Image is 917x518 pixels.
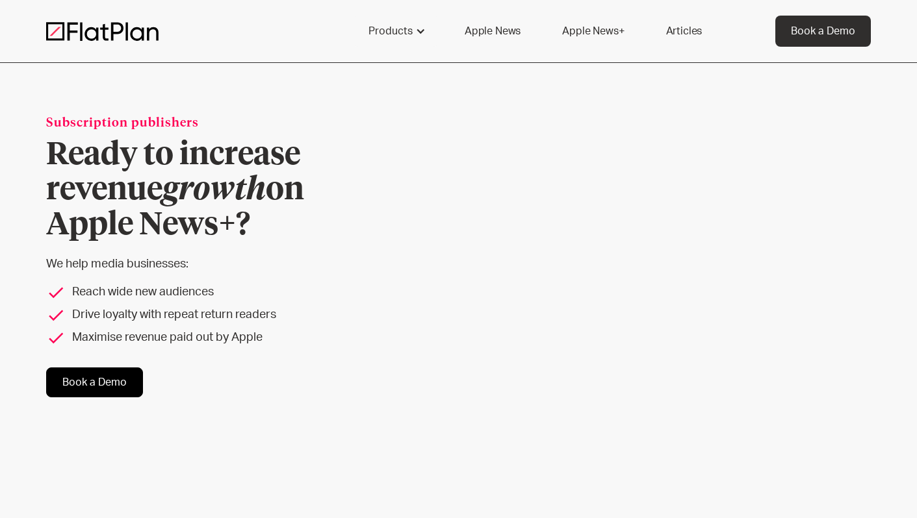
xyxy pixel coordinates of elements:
a: Apple News [449,16,536,47]
a: Book a Demo [775,16,871,47]
div: Subscription publishers [46,115,343,132]
h1: Ready to increase revenue on Apple News+? [46,138,343,243]
li: Drive loyalty with repeat return readers [46,306,343,324]
em: growth [162,175,266,206]
a: Apple News+ [547,16,639,47]
div: Products [353,16,439,47]
a: Articles [651,16,718,47]
li: Reach wide new audiences [46,284,343,301]
div: Products [368,23,413,39]
p: We help media businesses: [46,256,343,273]
div: Book a Demo [791,23,855,39]
li: Maximise revenue paid out by Apple [46,329,343,347]
a: Book a Demo [46,367,143,397]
